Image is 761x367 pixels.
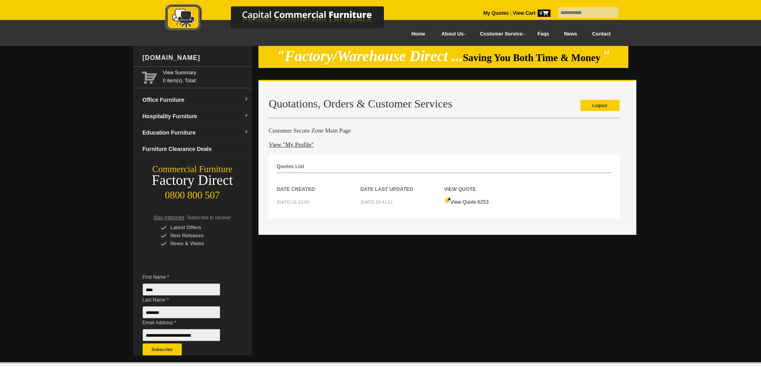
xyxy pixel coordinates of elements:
[163,69,249,77] a: View Summary
[513,10,550,16] strong: View Cart
[244,97,249,102] img: dropdown
[602,48,610,64] em: "
[556,25,584,43] a: News
[139,125,252,141] a: Education Furnituredropdown
[139,92,252,108] a: Office Furnituredropdown
[277,173,361,193] th: Date Created
[433,25,471,43] a: About Us
[360,173,444,193] th: Date Last Updated
[277,164,304,169] strong: Quotes List
[143,319,232,327] span: Email Address *
[139,108,252,125] a: Hospitality Furnituredropdown
[143,273,232,281] span: First Name *
[139,141,252,157] a: Furniture Clearance Deals
[244,113,249,118] img: dropdown
[511,10,550,16] a: View Cart0
[445,199,489,205] a: View Quote 6253
[483,10,509,16] a: My Quotes
[269,98,620,110] h2: Quotations, Orders & Customer Services
[444,173,528,193] th: View Quote
[143,4,423,36] a: Capital Commercial Furniture Logo
[277,200,310,204] small: [DATE] 01:23:55
[143,343,182,355] button: Subscribe
[244,130,249,135] img: dropdown
[143,296,232,304] span: Last Name *
[269,127,620,135] h4: Customer Secure Zone Main Page
[361,200,393,204] small: [DATE] 02:41:51
[463,52,601,63] span: Saving You Both Time & Money
[538,10,550,17] span: 0
[445,197,451,204] img: Quote-icon
[133,164,252,175] div: Commercial Furniture
[153,215,185,220] span: Stay Informed
[276,48,463,64] em: "Factory/Warehouse Direct ...
[133,175,252,186] div: Factory Direct
[133,186,252,201] div: 0800 800 507
[163,69,249,83] span: 0 item(s), Total:
[143,4,423,33] img: Capital Commercial Furniture Logo
[187,215,232,220] span: Subscribe to receive:
[580,100,620,111] a: Logout
[584,25,618,43] a: Contact
[143,306,220,318] input: Last Name *
[143,329,220,341] input: Email Address *
[161,232,236,240] div: New Releases
[530,25,557,43] a: Faqs
[143,284,220,296] input: First Name *
[161,224,236,232] div: Latest Offers
[269,141,314,148] a: View "My Profile"
[139,46,252,70] div: [DOMAIN_NAME]
[471,25,530,43] a: Customer Service
[161,240,236,248] div: News & Views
